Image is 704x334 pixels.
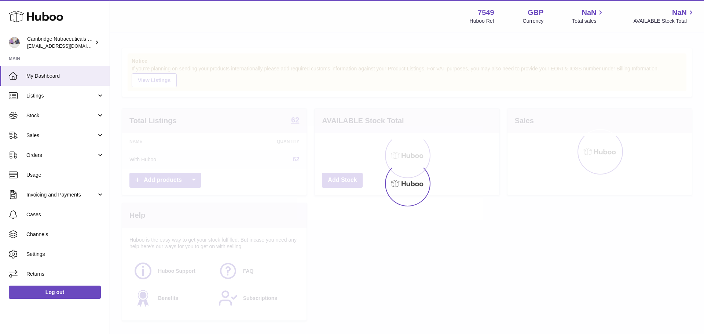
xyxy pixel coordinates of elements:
[26,92,96,99] span: Listings
[26,152,96,159] span: Orders
[26,73,104,80] span: My Dashboard
[523,18,544,25] div: Currency
[633,8,695,25] a: NaN AVAILABLE Stock Total
[26,251,104,258] span: Settings
[470,18,494,25] div: Huboo Ref
[478,8,494,18] strong: 7549
[26,191,96,198] span: Invoicing and Payments
[26,271,104,278] span: Returns
[9,286,101,299] a: Log out
[27,43,108,49] span: [EMAIL_ADDRESS][DOMAIN_NAME]
[572,8,605,25] a: NaN Total sales
[582,8,596,18] span: NaN
[27,36,93,49] div: Cambridge Nutraceuticals Ltd
[26,231,104,238] span: Channels
[672,8,687,18] span: NaN
[572,18,605,25] span: Total sales
[26,132,96,139] span: Sales
[26,211,104,218] span: Cases
[528,8,543,18] strong: GBP
[26,112,96,119] span: Stock
[9,37,20,48] img: internalAdmin-7549@internal.huboo.com
[26,172,104,179] span: Usage
[633,18,695,25] span: AVAILABLE Stock Total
